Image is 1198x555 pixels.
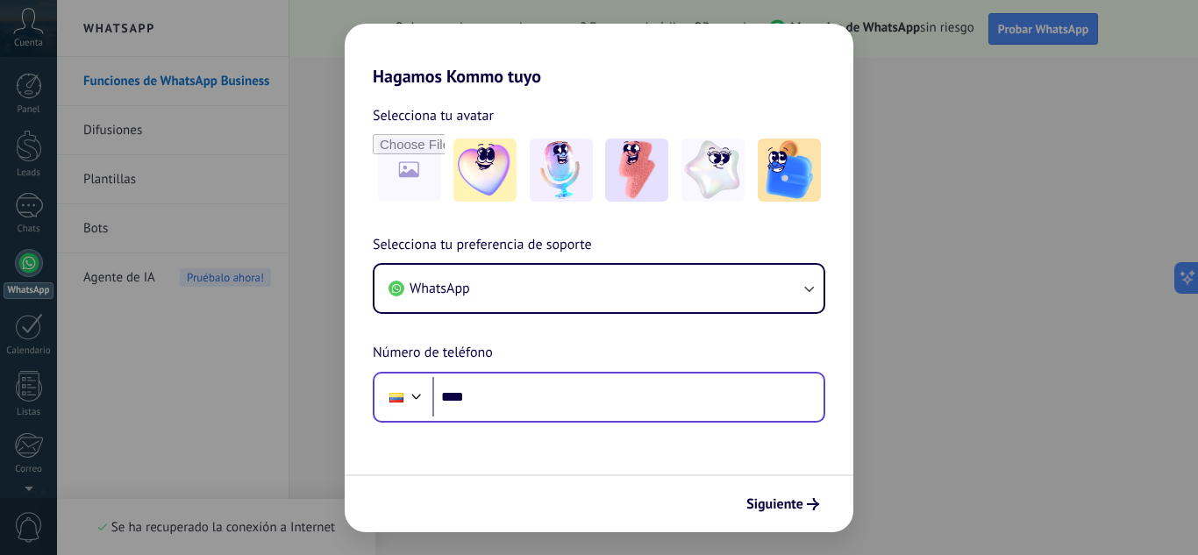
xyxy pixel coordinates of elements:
button: WhatsApp [374,265,824,312]
img: -5.jpeg [758,139,821,202]
img: -2.jpeg [530,139,593,202]
span: Selecciona tu avatar [373,104,494,127]
img: -4.jpeg [681,139,745,202]
span: Selecciona tu preferencia de soporte [373,234,592,257]
img: -3.jpeg [605,139,668,202]
span: WhatsApp [410,280,470,297]
div: Ecuador: + 593 [380,379,413,416]
h2: Hagamos Kommo tuyo [345,24,853,87]
button: Siguiente [738,489,827,519]
span: Siguiente [746,498,803,510]
img: -1.jpeg [453,139,517,202]
span: Número de teléfono [373,342,493,365]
